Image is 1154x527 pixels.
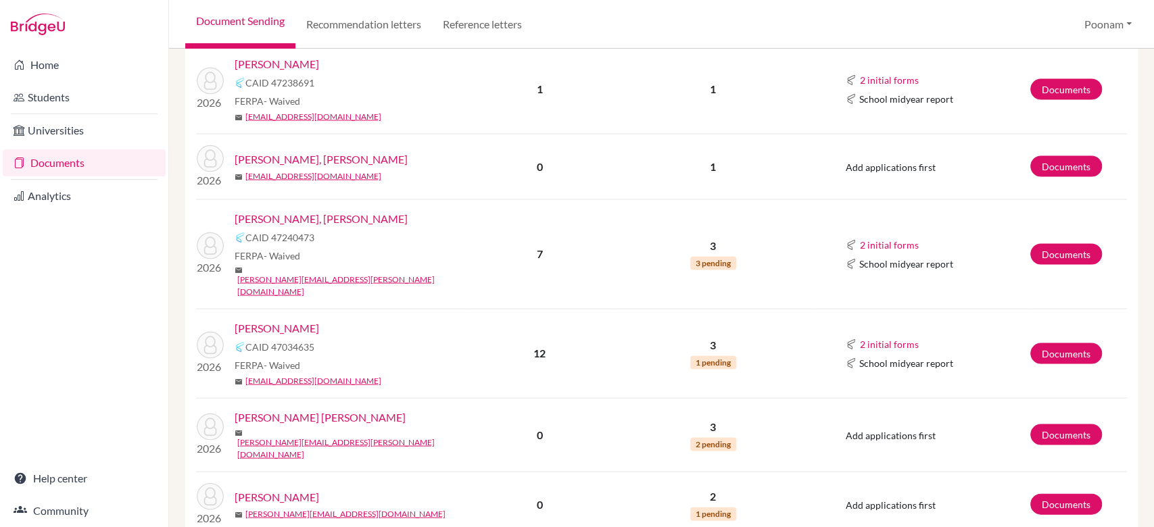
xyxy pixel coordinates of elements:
img: Bridge-U [11,14,65,35]
p: 2026 [197,440,224,456]
img: Common App logo [846,258,857,269]
p: 2 [613,488,813,504]
img: Mittal, Sunay [197,67,224,94]
p: 1 [613,158,813,174]
a: [EMAIL_ADDRESS][DOMAIN_NAME] [245,374,381,386]
img: Rajendra, Nivedita [197,232,224,259]
a: [PERSON_NAME][EMAIL_ADDRESS][DOMAIN_NAME] [245,507,446,520]
span: FERPA [235,248,300,262]
a: [PERSON_NAME], [PERSON_NAME] [235,151,408,167]
span: - Waived [264,249,300,261]
a: Documents [1030,243,1102,264]
p: 1 [613,80,813,97]
button: 2 initial forms [859,72,919,87]
a: Documents [1030,155,1102,176]
p: 2026 [197,172,224,188]
img: Common App logo [235,232,245,243]
a: Community [3,497,166,524]
span: 1 pending [690,507,736,520]
img: Common App logo [846,93,857,104]
span: - Waived [264,359,300,370]
a: Analytics [3,182,166,209]
span: mail [235,428,243,436]
img: Common App logo [846,74,857,85]
img: Common App logo [846,239,857,250]
button: Poonam [1078,11,1138,37]
a: Home [3,51,166,78]
b: 0 [537,497,543,510]
a: Documents [1030,424,1102,445]
a: Documents [3,149,166,176]
p: 2026 [197,358,224,374]
p: 2026 [197,509,224,526]
span: Add applications first [846,429,936,441]
p: 2026 [197,259,224,275]
img: Common App logo [846,357,857,368]
span: CAID 47238691 [245,75,314,89]
img: Common App logo [235,341,245,352]
a: Students [3,84,166,111]
span: Add applications first [846,499,936,510]
a: [PERSON_NAME] [235,320,319,336]
b: 0 [537,159,543,172]
img: Rao Vudathala, Samit [197,413,224,440]
span: Add applications first [846,161,936,172]
span: School midyear report [859,355,953,370]
a: Universities [3,117,166,144]
span: School midyear report [859,91,953,105]
a: [PERSON_NAME] [PERSON_NAME] [235,409,406,425]
span: mail [235,510,243,518]
p: 3 [613,237,813,253]
img: Raju, Anika [197,331,224,358]
a: [PERSON_NAME][EMAIL_ADDRESS][PERSON_NAME][DOMAIN_NAME] [237,436,476,460]
span: 3 pending [690,256,736,270]
button: 2 initial forms [859,336,919,351]
img: Reddem, Riya [197,482,224,509]
a: Documents [1030,343,1102,363]
a: [EMAIL_ADDRESS][DOMAIN_NAME] [245,170,381,182]
a: [PERSON_NAME], [PERSON_NAME] [235,210,408,226]
b: 1 [537,82,543,95]
img: Common App logo [235,77,245,88]
span: CAID 47034635 [245,339,314,353]
img: Muthanna Machianda, Tiana [197,145,224,172]
button: 2 initial forms [859,236,919,252]
span: mail [235,172,243,180]
a: [PERSON_NAME] [235,488,319,505]
a: [PERSON_NAME] [235,55,319,72]
p: 3 [613,418,813,434]
a: Documents [1030,493,1102,514]
a: [PERSON_NAME][EMAIL_ADDRESS][PERSON_NAME][DOMAIN_NAME] [237,273,476,297]
span: mail [235,113,243,121]
b: 7 [537,247,543,259]
span: FERPA [235,93,300,107]
span: mail [235,266,243,274]
b: 0 [537,428,543,441]
b: 12 [533,346,546,359]
span: mail [235,377,243,385]
a: Documents [1030,78,1102,99]
a: [EMAIL_ADDRESS][DOMAIN_NAME] [245,110,381,122]
span: School midyear report [859,256,953,270]
span: - Waived [264,95,300,106]
p: 2026 [197,94,224,110]
span: 1 pending [690,355,736,369]
p: 3 [613,336,813,353]
span: FERPA [235,357,300,372]
a: Help center [3,465,166,492]
span: 2 pending [690,437,736,451]
img: Common App logo [846,338,857,349]
span: CAID 47240473 [245,230,314,244]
